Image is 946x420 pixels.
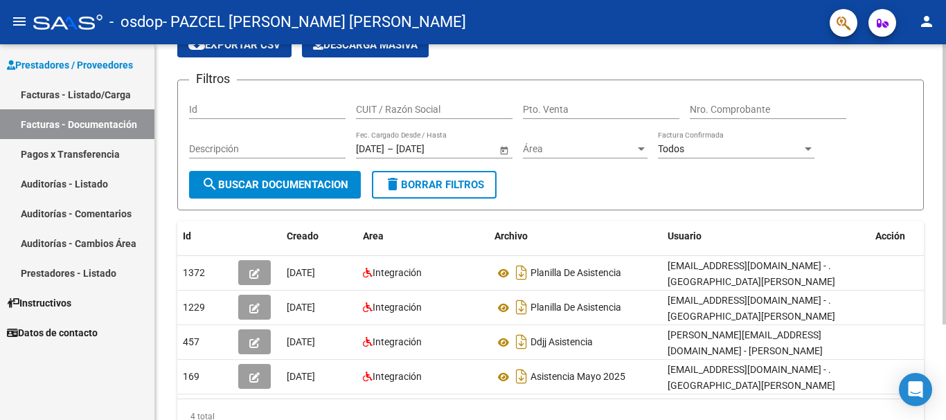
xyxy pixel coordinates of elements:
datatable-header-cell: Usuario [662,221,870,251]
span: Area [363,230,384,241]
span: Acción [875,230,905,241]
span: [DATE] [287,302,315,313]
span: – [387,143,393,155]
span: Buscar Documentacion [202,179,348,191]
datatable-header-cell: Archivo [489,221,662,251]
span: Archivo [494,230,528,241]
button: Borrar Filtros [372,171,497,199]
span: 457 [183,336,199,347]
button: Open calendar [497,143,511,157]
span: Usuario [668,230,702,241]
span: 1229 [183,302,205,313]
mat-icon: person [918,13,935,30]
span: Ddjj Asistencia [530,337,593,348]
span: 169 [183,371,199,382]
mat-icon: cloud_download [188,36,205,53]
span: Todos [658,143,684,154]
span: Creado [287,230,319,241]
span: - PAZCEL [PERSON_NAME] [PERSON_NAME] [163,7,466,37]
span: Descarga Masiva [313,39,418,51]
i: Descargar documento [512,331,530,353]
span: [EMAIL_ADDRESS][DOMAIN_NAME] - . [GEOGRAPHIC_DATA][PERSON_NAME][GEOGRAPHIC_DATA] [668,295,835,338]
span: Instructivos [7,295,71,311]
span: [EMAIL_ADDRESS][DOMAIN_NAME] - . [GEOGRAPHIC_DATA][PERSON_NAME][GEOGRAPHIC_DATA] [668,364,835,407]
span: [DATE] [287,267,315,278]
h3: Filtros [189,69,237,89]
span: Prestadores / Proveedores [7,57,133,73]
span: Integración [373,371,422,382]
span: Integración [373,302,422,313]
app-download-masive: Descarga masiva de comprobantes (adjuntos) [302,33,429,57]
i: Descargar documento [512,262,530,284]
datatable-header-cell: Creado [281,221,357,251]
input: End date [396,143,464,155]
span: Datos de contacto [7,325,98,340]
span: [DATE] [287,336,315,347]
span: Integración [373,336,422,347]
datatable-header-cell: Id [177,221,233,251]
span: [PERSON_NAME][EMAIL_ADDRESS][DOMAIN_NAME] - [PERSON_NAME] [PERSON_NAME] [668,329,823,372]
span: Integración [373,267,422,278]
span: [DATE] [287,371,315,382]
span: Borrar Filtros [384,179,484,191]
button: Buscar Documentacion [189,171,361,199]
span: - osdop [109,7,163,37]
span: Asistencia Mayo 2025 [530,372,625,383]
button: Descarga Masiva [302,33,429,57]
span: [EMAIL_ADDRESS][DOMAIN_NAME] - . [GEOGRAPHIC_DATA][PERSON_NAME][GEOGRAPHIC_DATA] [668,260,835,303]
div: Open Intercom Messenger [899,373,932,406]
mat-icon: search [202,176,218,192]
mat-icon: menu [11,13,28,30]
button: Exportar CSV [177,33,292,57]
input: Start date [356,143,384,155]
datatable-header-cell: Acción [870,221,939,251]
mat-icon: delete [384,176,401,192]
span: Área [523,143,635,155]
i: Descargar documento [512,365,530,387]
span: Planilla De Asistencia [530,302,621,313]
span: Exportar CSV [188,39,280,51]
i: Descargar documento [512,296,530,318]
datatable-header-cell: Area [357,221,489,251]
span: 1372 [183,267,205,278]
span: Planilla De Asistencia [530,268,621,279]
span: Id [183,230,191,241]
